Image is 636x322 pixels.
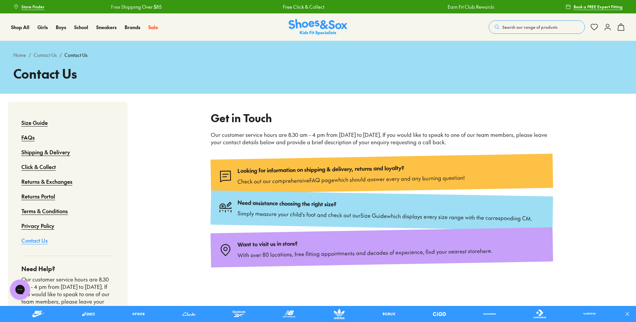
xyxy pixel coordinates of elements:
a: Shoes & Sox [289,19,347,35]
a: Terms & Conditions [21,204,68,218]
a: Earn Fit Club Rewards [441,3,487,10]
a: Free Shipping Over $85 [104,3,154,10]
h2: Get in Touch [211,110,553,126]
p: Looking for information on shipping & delivery, returns and loyalty? [237,163,465,175]
p: Simply measure your child's foot and check out our which displays every size range with the corre... [237,209,532,222]
p: Want to visit us in store? [237,236,492,248]
iframe: Gorgias live chat messenger [7,277,33,302]
span: School [74,24,88,30]
a: Home [13,52,26,59]
a: Shipping & Delivery [21,145,70,159]
h4: Need Help? [21,264,114,273]
a: Sale [148,24,158,31]
span: Book a FREE Expert Fitting [574,4,623,10]
a: School [74,24,88,31]
a: FAQs [21,130,35,145]
span: Girls [37,24,48,30]
span: Store Finder [21,4,44,10]
p: Our customer service hours are 8.30 am - 4 pm from [DATE] to [DATE]. If you would like to speak t... [211,131,553,146]
span: Boys [56,24,66,30]
a: Returns & Exchanges [21,174,72,189]
button: Search our range of products [489,20,585,34]
a: Boys [56,24,66,31]
a: Size Guide [360,212,387,219]
a: Returns Portal [21,189,55,204]
span: Search our range of products [502,24,558,30]
span: Sneakers [96,24,117,30]
a: Brands [125,24,140,31]
a: Size Guide [21,115,48,130]
a: Contact Us [21,233,48,248]
span: Sale [148,24,158,30]
a: Store Finder [13,1,44,13]
span: Brands [125,24,140,30]
a: Click & Collect [21,159,56,174]
a: Book a FREE Expert Fitting [566,1,623,13]
a: Girls [37,24,48,31]
a: Free Click & Collect [276,3,317,10]
a: Sneakers [96,24,117,31]
a: Privacy Policy [21,218,54,233]
div: / / [13,52,623,59]
h1: Contact Us [13,64,623,83]
a: Shop All [11,24,29,31]
span: Shop All [11,24,29,30]
img: Type_chat-text.svg [219,170,232,183]
a: FAQ page [309,176,334,183]
p: Check out our comprehensive which should answer every and any burning question! [237,173,465,185]
a: here [480,247,491,254]
a: Contact Us [34,52,57,59]
img: Type_pin-location_4d04f02a-07cc-4141-9a26-632a78aeb15f.svg [219,243,232,257]
span: Contact Us [64,52,88,59]
img: SNS_Logo_Responsive.svg [289,19,347,35]
p: With over 80 locations, free fitting appointments and decades of experience, find your nearest st... [237,246,492,259]
img: Type_measuring-tape.svg [219,201,232,215]
p: Need assistance choosing the right size? [237,199,532,211]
